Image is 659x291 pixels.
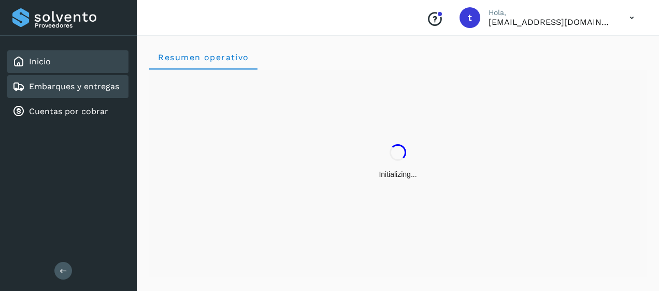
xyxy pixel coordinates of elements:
[489,17,613,27] p: trasportesmoncada@hotmail.com
[29,81,119,91] a: Embarques y entregas
[7,75,128,98] div: Embarques y entregas
[29,106,108,116] a: Cuentas por cobrar
[29,57,51,66] a: Inicio
[157,52,249,62] span: Resumen operativo
[7,100,128,123] div: Cuentas por cobrar
[489,8,613,17] p: Hola,
[7,50,128,73] div: Inicio
[35,22,124,29] p: Proveedores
